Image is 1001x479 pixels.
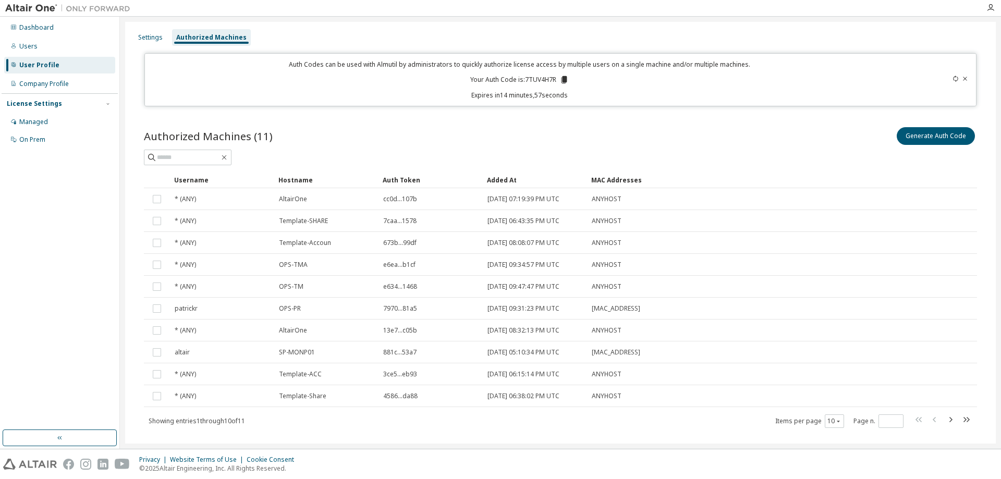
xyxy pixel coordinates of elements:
[487,195,559,203] span: [DATE] 07:19:39 PM UTC
[487,171,583,188] div: Added At
[383,195,417,203] span: cc0d...107b
[592,261,621,269] span: ANYHOST
[175,326,196,335] span: * (ANY)
[487,392,559,400] span: [DATE] 06:38:02 PM UTC
[383,261,416,269] span: e6ea...b1cf
[383,217,417,225] span: 7caa...1578
[592,283,621,291] span: ANYHOST
[592,239,621,247] span: ANYHOST
[151,60,888,69] p: Auth Codes can be used with Almutil by administrators to quickly authorize license access by mult...
[144,129,273,143] span: Authorized Machines (11)
[279,217,328,225] span: Template-SHARE
[5,3,136,14] img: Altair One
[19,23,54,32] div: Dashboard
[487,261,559,269] span: [DATE] 09:34:57 PM UTC
[487,283,559,291] span: [DATE] 09:47:47 PM UTC
[383,304,417,313] span: 7970...81a5
[7,100,62,108] div: License Settings
[383,283,417,291] span: e634...1468
[175,348,190,357] span: altair
[279,370,322,378] span: Template-ACC
[19,61,59,69] div: User Profile
[175,392,196,400] span: * (ANY)
[383,348,417,357] span: 881c...53a7
[176,33,247,42] div: Authorized Machines
[470,75,569,84] p: Your Auth Code is: 7TUV4H7R
[19,80,69,88] div: Company Profile
[383,370,417,378] span: 3ce5...eb93
[175,370,196,378] span: * (ANY)
[487,348,559,357] span: [DATE] 05:10:34 PM UTC
[175,261,196,269] span: * (ANY)
[487,304,559,313] span: [DATE] 09:31:23 PM UTC
[174,171,270,188] div: Username
[19,42,38,51] div: Users
[97,459,108,470] img: linkedin.svg
[592,217,621,225] span: ANYHOST
[827,417,841,425] button: 10
[592,370,621,378] span: ANYHOST
[3,459,57,470] img: altair_logo.svg
[383,239,417,247] span: 673b...99df
[279,239,331,247] span: Template-Accoun
[247,456,300,464] div: Cookie Consent
[592,195,621,203] span: ANYHOST
[138,33,163,42] div: Settings
[592,348,640,357] span: [MAC_ADDRESS]
[279,283,303,291] span: OPS-TM
[383,171,479,188] div: Auth Token
[149,416,245,425] span: Showing entries 1 through 10 of 11
[151,91,888,100] p: Expires in 14 minutes, 57 seconds
[279,304,301,313] span: OPS-PR
[487,326,559,335] span: [DATE] 08:32:13 PM UTC
[175,239,196,247] span: * (ANY)
[80,459,91,470] img: instagram.svg
[592,304,640,313] span: [MAC_ADDRESS]
[279,261,308,269] span: OPS-TMA
[897,127,975,145] button: Generate Auth Code
[592,326,621,335] span: ANYHOST
[383,326,417,335] span: 13e7...c05b
[487,217,559,225] span: [DATE] 06:43:35 PM UTC
[115,459,130,470] img: youtube.svg
[139,456,170,464] div: Privacy
[775,414,844,428] span: Items per page
[383,392,418,400] span: 4586...da88
[175,304,198,313] span: patrickr
[279,195,307,203] span: AltairOne
[139,464,300,473] p: © 2025 Altair Engineering, Inc. All Rights Reserved.
[279,326,307,335] span: AltairOne
[19,118,48,126] div: Managed
[63,459,74,470] img: facebook.svg
[279,348,315,357] span: SP-MONP01
[170,456,247,464] div: Website Terms of Use
[279,392,326,400] span: Template-Share
[175,195,196,203] span: * (ANY)
[853,414,904,428] span: Page n.
[591,171,865,188] div: MAC Addresses
[19,136,45,144] div: On Prem
[175,283,196,291] span: * (ANY)
[175,217,196,225] span: * (ANY)
[592,392,621,400] span: ANYHOST
[487,239,559,247] span: [DATE] 08:08:07 PM UTC
[487,370,559,378] span: [DATE] 06:15:14 PM UTC
[278,171,374,188] div: Hostname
